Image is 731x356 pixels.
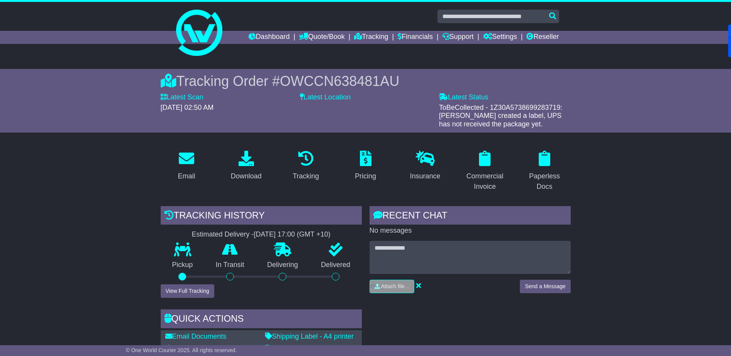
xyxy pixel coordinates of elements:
div: Email [178,171,195,181]
div: Tracking history [161,206,362,227]
a: Tracking [354,31,388,44]
span: OWCCN638481AU [280,73,399,89]
label: Latest Location [300,93,351,102]
label: Latest Scan [161,93,203,102]
span: [DATE] 02:50 AM [161,104,214,111]
div: Paperless Docs [524,171,566,192]
a: Email [173,148,200,184]
a: Reseller [526,31,559,44]
div: Tracking Order # [161,73,571,89]
p: In Transit [204,261,256,269]
p: Pickup [161,261,205,269]
div: Pricing [355,171,376,181]
span: © One World Courier 2025. All rights reserved. [126,347,237,353]
a: Paperless Docs [519,148,571,195]
p: Delivered [309,261,362,269]
a: Dashboard [249,31,290,44]
label: Latest Status [439,93,488,102]
div: [DATE] 17:00 (GMT +10) [254,230,331,239]
p: No messages [370,227,571,235]
div: Commercial Invoice [464,171,506,192]
div: RECENT CHAT [370,206,571,227]
a: Financials [398,31,433,44]
div: Tracking [292,171,319,181]
a: Pricing [350,148,381,184]
a: Tracking [287,148,324,184]
button: Send a Message [520,280,570,293]
div: Quick Actions [161,309,362,330]
a: Email Documents [165,332,227,340]
button: View Full Tracking [161,284,214,298]
div: Estimated Delivery - [161,230,362,239]
div: Download [231,171,262,181]
p: Delivering [256,261,310,269]
a: Support [442,31,474,44]
a: Download Documents [165,345,240,353]
a: Insurance [405,148,445,184]
span: ToBeCollected - 1Z30A5738699283719: [PERSON_NAME] created a label, UPS has not received the packa... [439,104,562,128]
a: Settings [483,31,517,44]
a: Quote/Book [299,31,344,44]
a: Commercial Invoice [459,148,511,195]
a: Shipping Label - A4 printer [265,332,354,340]
a: Download [226,148,267,184]
div: Insurance [410,171,440,181]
